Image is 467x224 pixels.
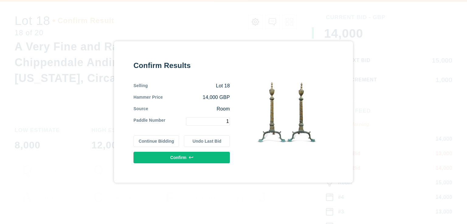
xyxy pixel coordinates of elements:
div: Source [133,106,148,112]
div: Selling [133,83,148,89]
div: Paddle Number [133,117,165,126]
button: Continue Bidding [133,135,179,147]
div: 14,000 GBP [163,94,230,101]
div: Hammer Price [133,94,163,101]
div: Room [148,106,230,112]
div: Lot 18 [148,83,230,89]
button: Confirm [133,152,230,163]
button: Undo Last Bid [184,135,230,147]
div: Confirm Results [133,61,230,70]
